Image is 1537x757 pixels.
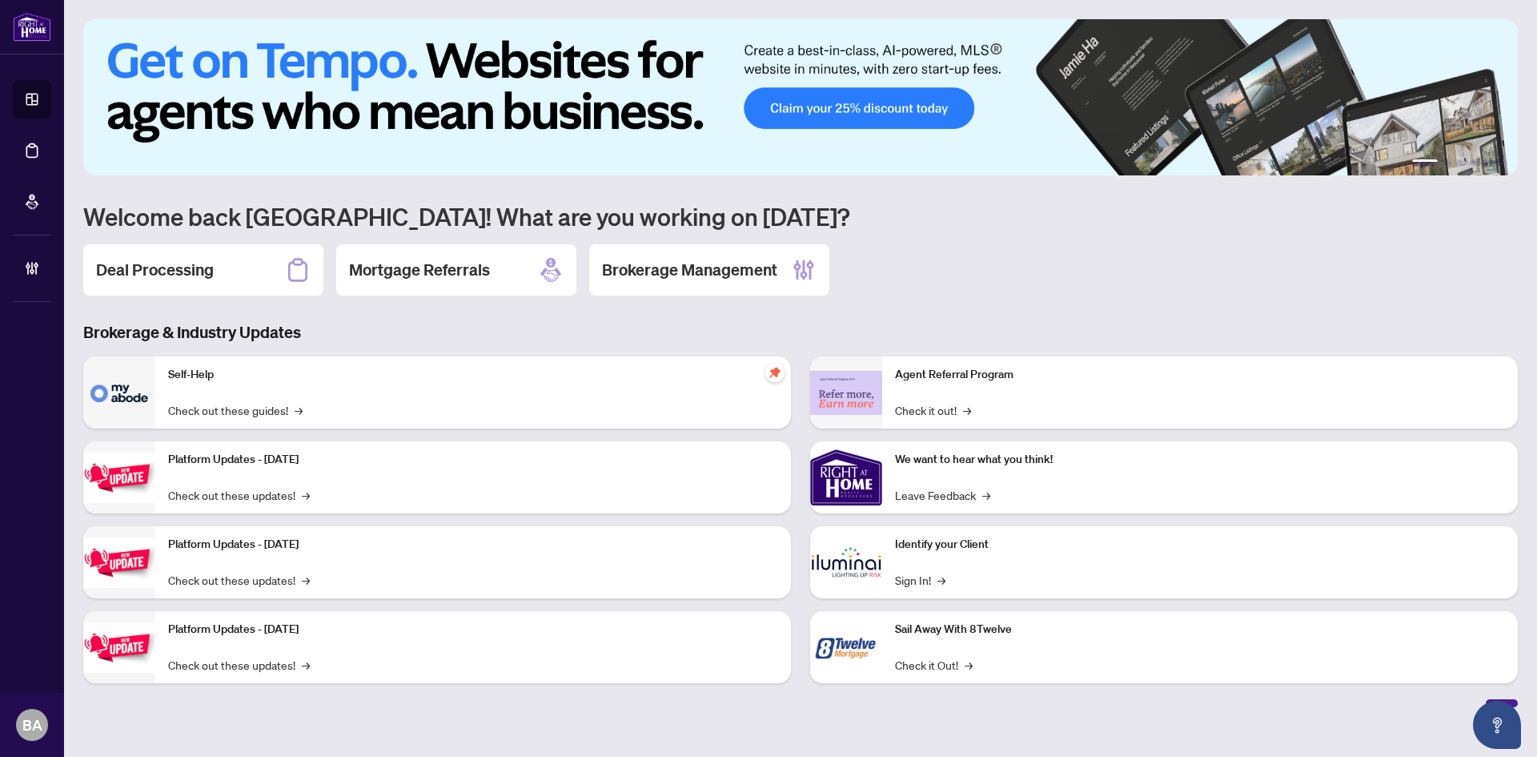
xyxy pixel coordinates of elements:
[895,621,1505,638] p: Sail Away With 8Twelve
[1473,701,1521,749] button: Open asap
[1495,159,1502,166] button: 6
[302,486,310,504] span: →
[302,571,310,589] span: →
[895,536,1505,554] p: Identify your Client
[895,571,945,589] a: Sign In!→
[1483,159,1489,166] button: 5
[895,366,1505,384] p: Agent Referral Program
[810,441,882,513] img: We want to hear what you think!
[83,356,155,429] img: Self-Help
[83,19,1518,175] img: Slide 0
[895,656,973,674] a: Check it Out!→
[168,621,778,638] p: Platform Updates - [DATE]
[602,259,777,281] h2: Brokerage Management
[295,401,303,419] span: →
[982,486,990,504] span: →
[1470,159,1476,166] button: 4
[810,371,882,415] img: Agent Referral Program
[895,486,990,504] a: Leave Feedback→
[168,401,303,419] a: Check out these guides!→
[168,656,310,674] a: Check out these updates!→
[83,201,1518,232] h1: Welcome back [GEOGRAPHIC_DATA]! What are you working on [DATE]?
[83,538,155,588] img: Platform Updates - July 8, 2025
[168,451,778,469] p: Platform Updates - [DATE]
[1412,159,1438,166] button: 1
[1444,159,1451,166] button: 2
[963,401,971,419] span: →
[1457,159,1463,166] button: 3
[895,401,971,419] a: Check it out!→
[83,622,155,673] img: Platform Updates - June 23, 2025
[765,363,785,382] span: pushpin
[168,536,778,554] p: Platform Updates - [DATE]
[13,12,51,42] img: logo
[96,259,214,281] h2: Deal Processing
[895,451,1505,469] p: We want to hear what you think!
[83,453,155,503] img: Platform Updates - July 21, 2025
[302,656,310,674] span: →
[83,321,1518,344] h3: Brokerage & Industry Updates
[965,656,973,674] span: →
[168,486,310,504] a: Check out these updates!→
[168,366,778,384] p: Self-Help
[22,714,42,736] span: BA
[168,571,310,589] a: Check out these updates!→
[349,259,490,281] h2: Mortgage Referrals
[810,526,882,598] img: Identify your Client
[937,571,945,589] span: →
[810,611,882,683] img: Sail Away With 8Twelve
